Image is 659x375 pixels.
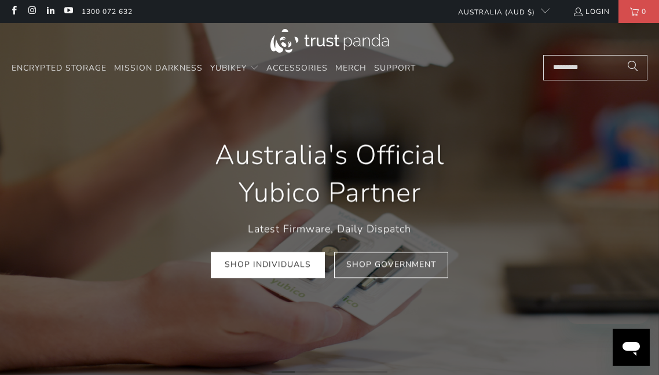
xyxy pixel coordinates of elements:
[341,371,364,373] li: Page dot 4
[266,62,328,73] span: Accessories
[82,5,133,18] a: 1300 072 632
[12,55,416,82] nav: Translation missing: en.navigation.header.main_nav
[114,55,203,82] a: Mission Darkness
[210,62,247,73] span: YubiKey
[27,7,36,16] a: Trust Panda Australia on Instagram
[180,221,479,238] p: Latest Firmware, Daily Dispatch
[270,29,389,53] img: Trust Panda Australia
[12,62,107,73] span: Encrypted Storage
[9,7,19,16] a: Trust Panda Australia on Facebook
[63,7,73,16] a: Trust Panda Australia on YouTube
[335,62,367,73] span: Merch
[295,371,318,373] li: Page dot 2
[618,55,647,80] button: Search
[180,136,479,212] h1: Australia's Official Yubico Partner
[211,252,325,278] a: Shop Individuals
[335,55,367,82] a: Merch
[543,55,647,80] input: Search...
[613,329,650,366] iframe: Button to launch messaging window
[573,5,610,18] a: Login
[12,55,107,82] a: Encrypted Storage
[114,62,203,73] span: Mission Darkness
[266,55,328,82] a: Accessories
[334,252,448,278] a: Shop Government
[210,55,259,82] summary: YubiKey
[364,371,387,373] li: Page dot 5
[318,371,341,373] li: Page dot 3
[566,299,650,324] iframe: Message from company
[272,371,295,373] li: Page dot 1
[374,62,416,73] span: Support
[45,7,55,16] a: Trust Panda Australia on LinkedIn
[374,55,416,82] a: Support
